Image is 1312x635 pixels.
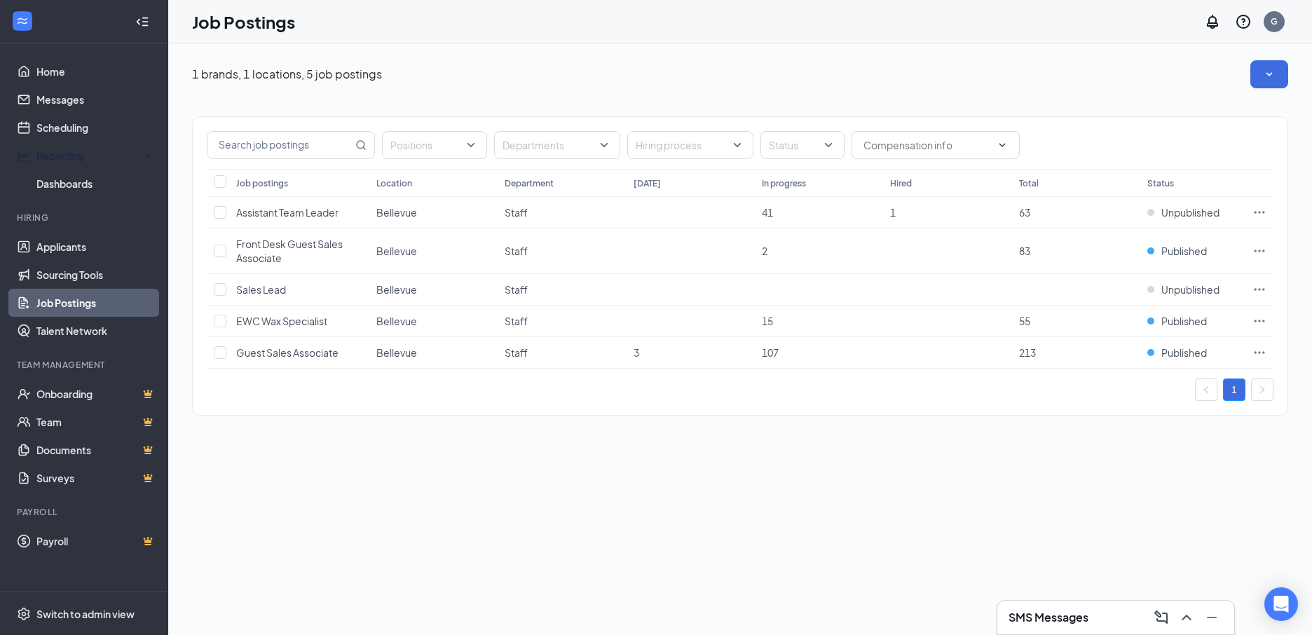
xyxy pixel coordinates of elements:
div: Location [376,177,412,189]
span: 107 [762,346,779,359]
span: Assistant Team Leader [236,206,339,219]
svg: Ellipses [1252,244,1266,258]
th: [DATE] [627,169,755,197]
td: Staff [498,337,626,369]
td: Staff [498,228,626,274]
svg: ComposeMessage [1153,609,1170,626]
a: Job Postings [36,289,156,317]
a: Scheduling [36,114,156,142]
input: Compensation info [863,137,991,153]
input: Search job postings [207,132,353,158]
h1: Job Postings [192,10,295,34]
div: Payroll [17,506,153,518]
span: Staff [505,245,528,257]
svg: Analysis [17,149,31,163]
span: left [1202,385,1210,394]
span: Bellevue [376,245,417,257]
svg: QuestionInfo [1235,13,1252,30]
span: Front Desk Guest Sales Associate [236,238,343,264]
span: Bellevue [376,315,417,327]
span: 3 [634,346,639,359]
svg: Ellipses [1252,346,1266,360]
li: Previous Page [1195,378,1217,401]
span: Bellevue [376,346,417,359]
div: Switch to admin view [36,607,135,621]
span: Published [1161,244,1207,258]
th: Hired [883,169,1011,197]
div: Hiring [17,212,153,224]
a: Dashboards [36,170,156,198]
svg: SmallChevronDown [1262,67,1276,81]
svg: Ellipses [1252,205,1266,219]
span: Sales Lead [236,283,286,296]
li: Next Page [1251,378,1273,401]
td: Bellevue [369,228,498,274]
div: Team Management [17,359,153,371]
td: Staff [498,197,626,228]
a: 1 [1224,379,1245,400]
span: Staff [505,315,528,327]
a: TeamCrown [36,408,156,436]
span: 55 [1019,315,1030,327]
svg: MagnifyingGlass [355,139,367,151]
span: Unpublished [1161,282,1219,296]
svg: WorkstreamLogo [15,14,29,28]
th: Status [1140,169,1245,197]
div: G [1271,15,1278,27]
td: Staff [498,274,626,306]
a: Home [36,57,156,86]
h3: SMS Messages [1009,610,1088,625]
svg: Collapse [135,15,149,29]
a: Messages [36,86,156,114]
span: EWC Wax Specialist [236,315,327,327]
p: 1 brands, 1 locations, 5 job postings [192,67,382,82]
span: Published [1161,314,1207,328]
svg: Notifications [1204,13,1221,30]
span: Bellevue [376,283,417,296]
th: Total [1012,169,1140,197]
span: 2 [762,245,767,257]
span: 41 [762,206,773,219]
span: Bellevue [376,206,417,219]
span: 1 [890,206,896,219]
th: In progress [755,169,883,197]
span: Staff [505,206,528,219]
td: Bellevue [369,337,498,369]
span: Staff [505,346,528,359]
svg: Settings [17,607,31,621]
a: OnboardingCrown [36,380,156,408]
a: Applicants [36,233,156,261]
a: Talent Network [36,317,156,345]
svg: Ellipses [1252,282,1266,296]
div: Department [505,177,554,189]
td: Bellevue [369,197,498,228]
span: Guest Sales Associate [236,346,339,359]
span: 63 [1019,206,1030,219]
a: PayrollCrown [36,527,156,555]
svg: Ellipses [1252,314,1266,328]
span: Staff [505,283,528,296]
svg: ChevronDown [997,139,1008,151]
button: left [1195,378,1217,401]
div: Reporting [36,149,157,163]
button: ChevronUp [1175,606,1198,629]
a: DocumentsCrown [36,436,156,464]
svg: Minimize [1203,609,1220,626]
li: 1 [1223,378,1245,401]
span: 213 [1019,346,1036,359]
button: ComposeMessage [1150,606,1173,629]
button: right [1251,378,1273,401]
div: Open Intercom Messenger [1264,587,1298,621]
td: Staff [498,306,626,337]
td: Bellevue [369,274,498,306]
button: SmallChevronDown [1250,60,1288,88]
span: Published [1161,346,1207,360]
span: Unpublished [1161,205,1219,219]
span: 83 [1019,245,1030,257]
span: right [1258,385,1266,394]
a: SurveysCrown [36,464,156,492]
span: 15 [762,315,773,327]
td: Bellevue [369,306,498,337]
a: Sourcing Tools [36,261,156,289]
button: Minimize [1201,606,1223,629]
